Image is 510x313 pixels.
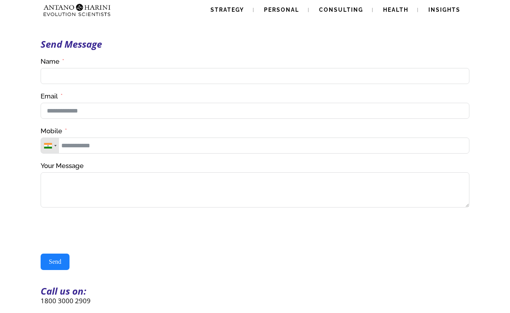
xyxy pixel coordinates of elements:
span: Consulting [319,7,363,13]
iframe: reCAPTCHA [41,215,159,246]
label: Name [41,57,64,66]
strong: Send Message [41,38,102,50]
label: Email [41,92,63,101]
strong: Call us on: [41,284,86,297]
span: Strategy [210,7,244,13]
p: 1800 3000 2909 [41,296,469,305]
label: Your Message [41,161,84,170]
input: Mobile [41,138,469,154]
button: Send [41,254,70,270]
textarea: Your Message [41,172,469,207]
span: Personal [264,7,299,13]
div: Telephone country code [41,138,59,153]
label: Mobile [41,127,67,136]
span: Health [383,7,408,13]
span: Insights [428,7,460,13]
input: Email [41,103,469,119]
